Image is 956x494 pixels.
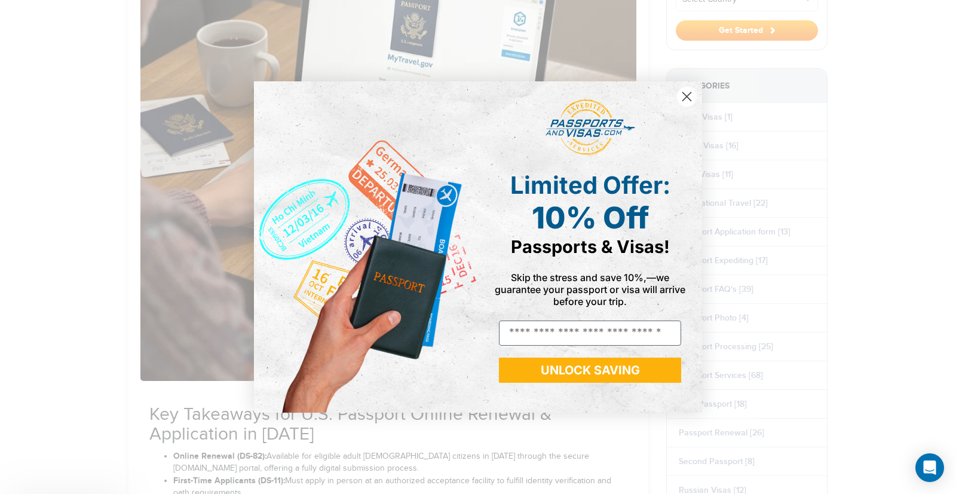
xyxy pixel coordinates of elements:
img: passports and visas [546,99,635,155]
span: Passports & Visas! [511,236,670,257]
img: de9cda0d-0715-46ca-9a25-073762a91ba7.png [254,81,478,412]
button: UNLOCK SAVING [499,358,681,383]
span: Limited Offer: [510,170,670,200]
div: Open Intercom Messenger [915,453,944,482]
span: Skip the stress and save 10%,—we guarantee your passport or visa will arrive before your trip. [495,272,685,307]
button: Close dialog [676,86,697,107]
span: 10% Off [532,200,649,236]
